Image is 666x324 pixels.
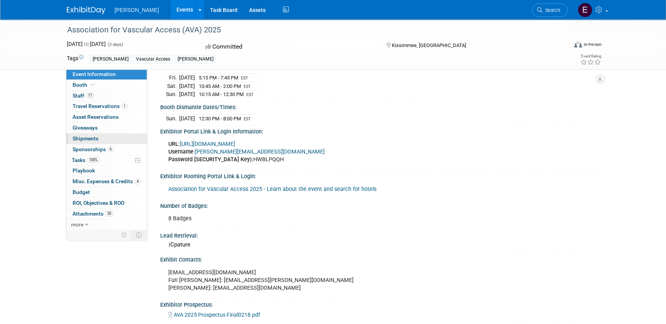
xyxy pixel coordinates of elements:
span: to [83,41,90,47]
span: Playbook [73,167,95,174]
a: Budget [66,187,147,197]
a: Association for Vascular Access 2025 - Learn about the event and search for hotels [168,186,376,192]
span: Tasks [72,157,100,163]
td: [DATE] [179,73,195,82]
div: Booth Dismantle Dates/Times: [160,101,600,111]
b: Username: [168,148,195,155]
div: [PERSON_NAME] [175,55,216,63]
a: Staff17 [66,91,147,101]
span: 12:30 PM - 8:00 PM [199,116,241,121]
td: [DATE] [179,82,195,90]
div: Committed [203,40,374,54]
div: Number of Badges: [160,200,600,210]
td: Sun. [166,115,179,123]
div: 8 Badges [163,211,514,226]
div: Association for Vascular Access (AVA) 2025 [64,23,556,37]
span: Search [542,7,560,13]
span: EST [241,76,248,81]
span: 10:15 AM - 12:30 PM [199,91,244,97]
span: ROI, Objectives & ROO [73,200,124,206]
div: HWBLPQQH [163,137,514,167]
td: Fri. [166,73,179,82]
div: iCpature [166,239,594,251]
a: Misc. Expenses & Credits4 [66,176,147,187]
span: [DATE] [DATE] [67,41,106,47]
span: 6 [108,146,114,152]
div: [PERSON_NAME] [90,55,131,63]
b: Password [SECURITY_DATA] Key): [168,156,253,163]
a: Shipments [66,133,147,144]
span: Asset Reservations [73,114,119,120]
td: Tags [67,54,83,63]
span: Giveaways [73,125,98,131]
span: Kissimmee, [GEOGRAPHIC_DATA] [392,42,466,48]
img: Format-Inperson.png [574,41,582,47]
div: Vascular Access [134,55,173,63]
div: In-Person [583,42,601,47]
span: 100% [87,157,100,163]
span: more [71,221,83,228]
span: Attachments [73,211,113,217]
a: more [66,219,147,230]
a: AVA 2025 Prospectus Final0218.pdf [168,312,260,318]
a: Search [532,3,568,17]
span: Travel Reservations [73,103,127,109]
span: [PERSON_NAME] [115,7,159,13]
span: Staff [73,93,94,99]
td: Personalize Event Tab Strip [118,230,131,240]
a: Tasks100% [66,155,147,165]
span: EST [244,84,251,89]
span: Event Information [73,71,116,77]
span: Budget [73,189,90,195]
span: Booth [73,82,96,88]
b: URL: [168,141,180,147]
span: EST [244,116,251,121]
span: 5:15 PM - 7:45 PM [199,75,238,81]
span: AVA 2025 Prospectus Final0218.pdf [174,312,260,318]
span: 4 [135,179,141,184]
a: Playbook [66,165,147,176]
span: 20 [105,211,113,216]
td: [DATE] [179,115,195,123]
td: Toggle Event Tabs [131,230,147,240]
td: [DATE] [179,90,195,98]
div: Exhibit Contacts: [160,254,600,263]
div: Exhibitor Prospectus: [160,299,600,309]
span: Sponsorships [73,146,114,152]
a: Sponsorships6 [66,144,147,155]
a: Attachments20 [66,209,147,219]
span: Shipments [73,135,98,142]
span: 17 [86,93,94,98]
div: [EMAIL_ADDRESS][DOMAIN_NAME] Fun [PERSON_NAME]: [EMAIL_ADDRESS][PERSON_NAME][DOMAIN_NAME] [PERSON... [163,265,514,296]
span: 10:45 AM - 2:00 PM [199,83,241,89]
a: [PERSON_NAME][EMAIL_ADDRESS][DOMAIN_NAME] [195,148,325,155]
a: ROI, Objectives & ROO [66,198,147,208]
a: [URL][DOMAIN_NAME] [180,141,235,147]
div: Exhibitor Rooming Portal Link & Login: [160,170,600,180]
img: Emily Janik [578,3,592,17]
a: Booth [66,80,147,90]
a: Giveaways [66,123,147,133]
span: 1 [122,103,127,109]
div: Lead Retrieval: [160,230,600,240]
td: Sun. [166,90,179,98]
span: Misc. Expenses & Credits [73,178,141,184]
a: Asset Reservations [66,112,147,122]
a: Travel Reservations1 [66,101,147,111]
span: EST [246,92,254,97]
div: Exhibitor Portal Link & Login Information: [160,126,600,135]
span: (3 days) [107,42,123,47]
a: Event Information [66,69,147,79]
img: ExhibitDay [67,7,105,14]
i: Booth reservation complete [91,83,95,87]
div: Event Format [522,40,602,52]
div: Event Rating [580,54,601,58]
td: Sat. [166,82,179,90]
